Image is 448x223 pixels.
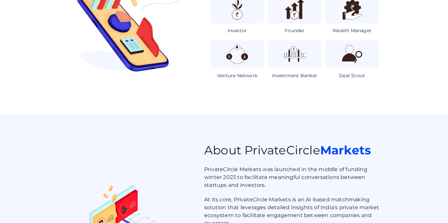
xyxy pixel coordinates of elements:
div: PrivateCircle Markets was launched in the middle of funding winter 2023 to facilitate meaningful ... [204,166,385,189]
img: icon [340,42,364,66]
div: Deal Scout [339,72,365,79]
div: Founder [285,27,304,34]
div: Investor [228,27,247,34]
div: About PrivateCircle [204,141,385,159]
div: Venture Network [217,72,257,79]
img: icon [282,42,307,66]
div: Investment Banker [272,72,317,79]
img: icon [225,42,249,66]
div: Wealth Manager [332,27,372,34]
strong: Markets [320,143,371,157]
